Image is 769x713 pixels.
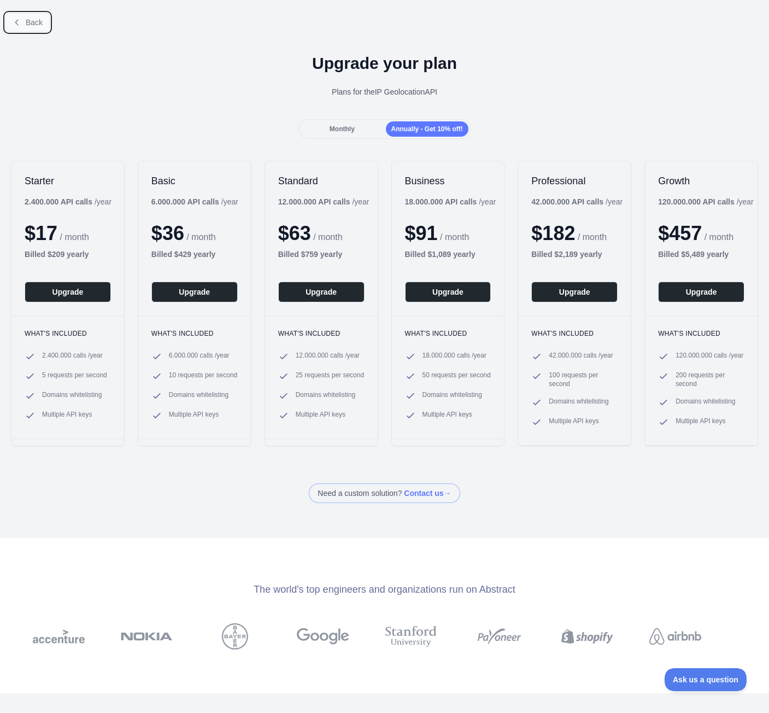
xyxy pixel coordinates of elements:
[278,174,365,188] h2: Standard
[531,222,575,244] span: $ 182
[405,174,491,188] h2: Business
[658,174,744,188] h2: Growth
[531,174,618,188] h2: Professional
[278,196,369,207] div: / year
[658,196,754,207] div: / year
[405,197,477,206] b: 18.000.000 API calls
[531,197,603,206] b: 42.000.000 API calls
[405,222,438,244] span: $ 91
[278,222,311,244] span: $ 63
[658,197,735,206] b: 120.000.000 API calls
[405,196,496,207] div: / year
[278,197,350,206] b: 12.000.000 API calls
[531,196,623,207] div: / year
[658,222,702,244] span: $ 457
[665,668,747,691] iframe: Toggle Customer Support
